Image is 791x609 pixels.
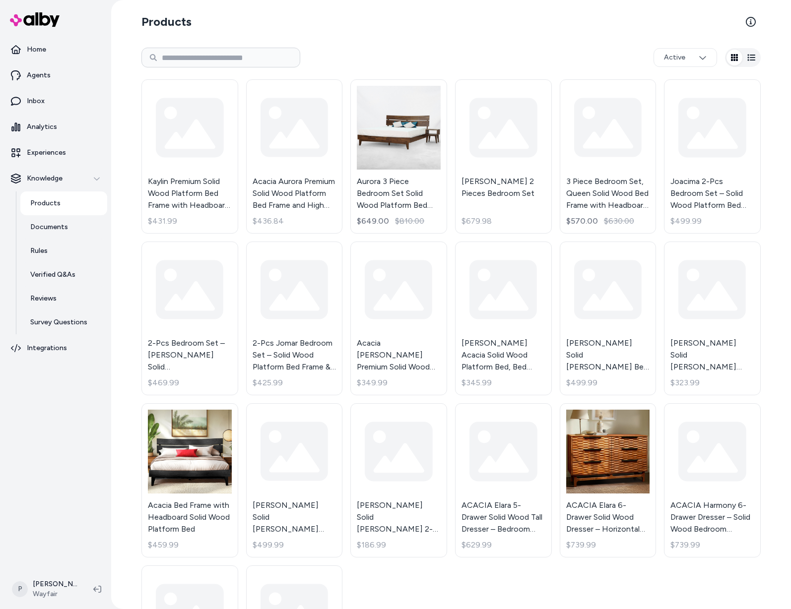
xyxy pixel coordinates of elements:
a: 2-Pcs Jomar Bedroom Set – Solid Wood Platform Bed Frame & Matching Nightstand, Scandinavian Rusti... [246,242,343,396]
a: Joacima 2-Pcs Bedroom Set – Solid Wood Platform Bed Frame & Matching Nightstand, Mid-Century Mode... [664,79,761,234]
a: Products [20,191,107,215]
p: Analytics [27,122,57,132]
p: Products [30,198,61,208]
p: Documents [30,222,68,232]
p: [PERSON_NAME] [33,579,77,589]
a: ACACIA Harmony 6-Drawer Dresser – Solid Wood Bedroom Dresser With CNC Circle Pattern – Zen Sand G... [664,403,761,557]
a: Kaylin Premium Solid Wood Platform Bed Frame with Headboard – 800 lb Capacity, No Box Spring Need... [141,79,238,234]
p: Integrations [27,343,67,353]
img: alby Logo [10,12,60,27]
p: Inbox [27,96,45,106]
a: Acacia Bed Frame with Headboard Solid Wood Platform BedAcacia Bed Frame with Headboard Solid Wood... [141,403,238,557]
a: Rules [20,239,107,263]
a: [PERSON_NAME] Acacia Solid Wood Platform Bed, Bed Frame with Headboard, Farmhouse Bed Frame Style... [455,242,552,396]
a: Acacia [PERSON_NAME] Premium Solid Wood Bed Frame, Bed Frame with Headboard Included, Mid century... [350,242,447,396]
p: Home [27,45,46,55]
a: Survey Questions [20,310,107,334]
button: Active [654,48,717,67]
p: Knowledge [27,174,63,183]
p: Experiences [27,148,66,158]
a: [PERSON_NAME] Solid [PERSON_NAME] Platform Bed Frame with Sculpted Spearhead Headboard – Mid-Cent... [246,403,343,557]
a: [PERSON_NAME] Solid [PERSON_NAME] [PERSON_NAME] Upholstered Bed Frame with Fabric Headboard, Cont... [664,242,761,396]
span: P [12,581,28,597]
a: Analytics [4,115,107,139]
p: Survey Questions [30,317,87,327]
a: Aurora 3 Piece Bedroom Set Solid Wood Platform Bed Frame with Headboard and NightstandAurora 3 Pi... [350,79,447,234]
a: Documents [20,215,107,239]
a: [PERSON_NAME] Solid [PERSON_NAME] Bed Frame with Headboard$499.99 [560,242,657,396]
a: Verified Q&As [20,263,107,287]
a: Integrations [4,336,107,360]
p: Rules [30,246,48,256]
a: 2-Pcs Bedroom Set – [PERSON_NAME] Solid [PERSON_NAME] Platform Bed Frame & Matching Nightstand, S... [141,242,238,396]
a: [PERSON_NAME] 2 Pieces Bedroom Set$679.98 [455,79,552,234]
a: Experiences [4,141,107,165]
a: 3 Piece Bedroom Set, Queen Solid Wood Bed Frame with Headboard and 2 Nightstand, 800lbs Capacity$... [560,79,657,234]
button: Knowledge [4,167,107,190]
p: Reviews [30,294,57,304]
span: Wayfair [33,589,77,599]
button: P[PERSON_NAME]Wayfair [6,573,85,605]
a: Home [4,38,107,61]
a: Inbox [4,89,107,113]
a: Agents [4,63,107,87]
h2: Products [141,14,192,30]
p: Agents [27,70,51,80]
p: Verified Q&As [30,270,75,280]
a: ACACIA Elara 6-Drawer Solid Wood Dresser – Horizontal Bedroom Wood Dresser With CNC Wave Texture ... [560,403,657,557]
a: ACACIA Elara 5-Drawer Solid Wood Tall Dresser – Bedroom Dresser With CNC Wave Detail – Mid-Centur... [455,403,552,557]
a: Acacia Aurora Premium Solid Wood Platform Bed Frame and High Headboard, King Bed Frame with Headb... [246,79,343,234]
a: [PERSON_NAME] Solid [PERSON_NAME] 2-Drawer Nightstand with Sculpted Front – Mid-Century Modern Be... [350,403,447,557]
a: Reviews [20,287,107,310]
